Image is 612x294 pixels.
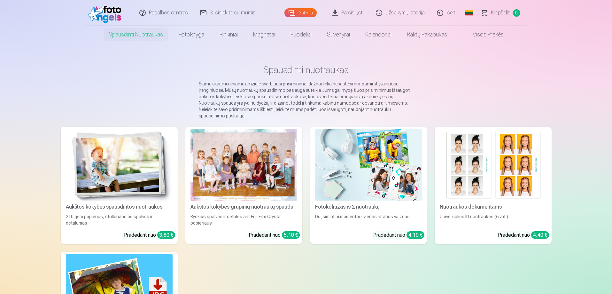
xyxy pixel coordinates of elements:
[455,26,511,44] a: Visos prekės
[66,64,546,75] h1: Spausdinti nuotraukas
[171,26,212,44] a: Fotoknyga
[310,127,427,244] a: Fotokoliažas iš 2 nuotraukųFotokoliažas iš 2 nuotraukųDu įsimintini momentai - vienas įstabus vai...
[88,3,125,23] img: /fa2
[435,127,552,244] a: Nuotraukos dokumentamsNuotraukos dokumentamsUniversalios ID nuotraukos (6 vnt.)Pradedant nuo 4,40 €
[282,231,300,239] div: 5,10 €
[531,231,549,239] div: 4,40 €
[319,26,358,44] a: Suvenyrai
[63,213,175,226] div: 210 gsm popierius, stulbinančios spalvos ir detalumas
[437,203,549,211] div: Nuotraukos dokumentams
[66,129,173,201] img: Aukštos kokybės spausdintos nuotraukos
[124,231,175,239] div: Pradedant nuo
[399,26,455,44] a: Raktų pakabukas
[157,231,175,239] div: 3,80 €
[315,129,422,201] img: Fotokoliažas iš 2 nuotraukų
[283,26,319,44] a: Puodeliai
[188,213,300,226] div: Ryškios spalvos ir detalės ant Fuji Film Crystal popieriaus
[440,129,546,201] img: Nuotraukos dokumentams
[212,26,245,44] a: Rinkiniai
[63,203,175,211] div: Aukštos kokybės spausdintos nuotraukos
[245,26,283,44] a: Magnetai
[185,127,302,244] a: Aukštos kokybės grupinių nuotraukų spaudaRyškios spalvos ir detalės ant Fuji Film Crystal popieri...
[491,9,510,17] span: Krepšelis
[373,231,424,239] div: Pradedant nuo
[199,81,414,119] p: Šiame skaitmeniniame amžiuje svarbiausi prisiminimai dažnai lieka nepastebimi ir pamiršti įvairiu...
[407,231,424,239] div: 4,10 €
[313,213,424,226] div: Du įsimintini momentai - vienas įstabus vaizdas
[61,127,178,244] a: Aukštos kokybės spausdintos nuotraukos Aukštos kokybės spausdintos nuotraukos210 gsm popierius, s...
[313,203,424,211] div: Fotokoliažas iš 2 nuotraukų
[358,26,399,44] a: Kalendoriai
[513,9,520,17] span: 0
[284,8,317,17] a: Galerija
[498,231,549,239] div: Pradedant nuo
[437,213,549,226] div: Universalios ID nuotraukos (6 vnt.)
[101,26,171,44] a: Spausdinti nuotraukas
[188,203,300,211] div: Aukštos kokybės grupinių nuotraukų spauda
[249,231,300,239] div: Pradedant nuo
